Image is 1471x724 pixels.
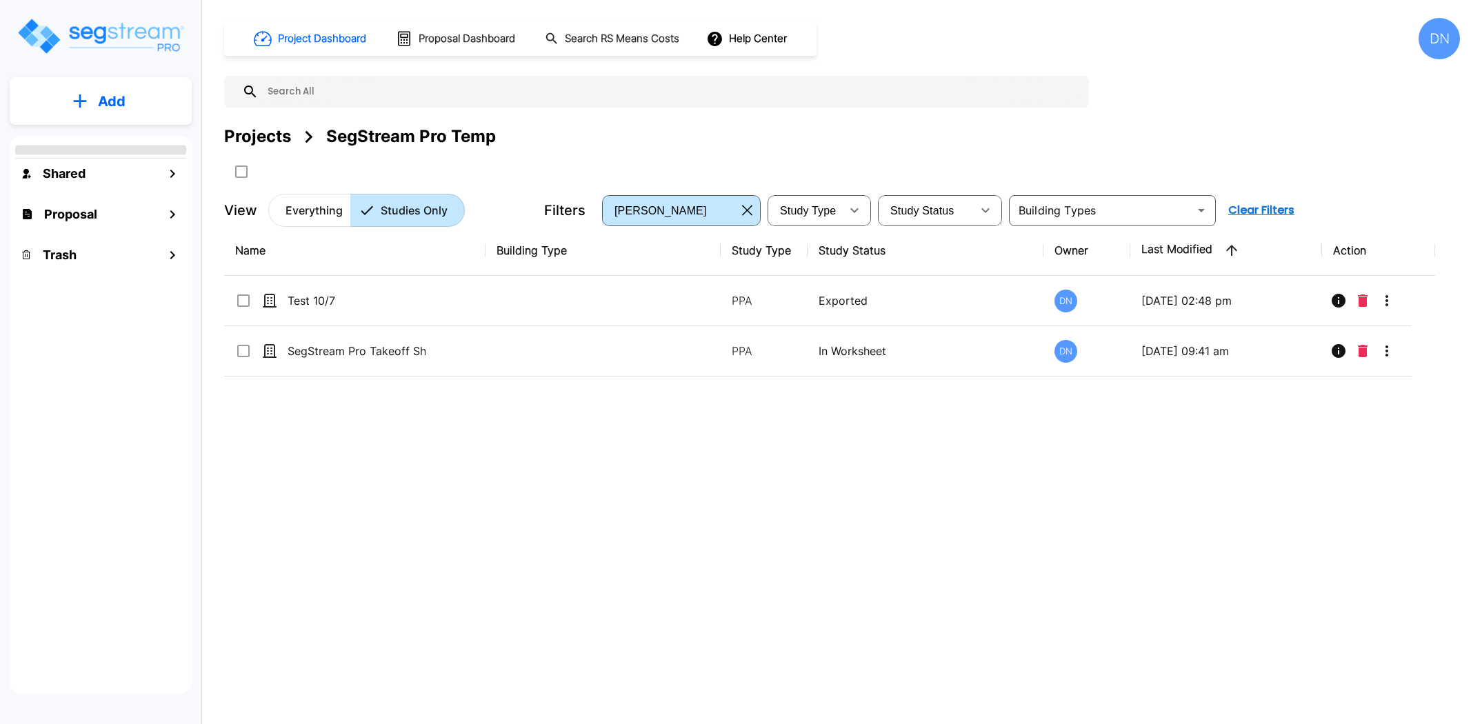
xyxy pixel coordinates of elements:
[326,124,496,149] div: SegStream Pro Temp
[1054,340,1077,363] div: DN
[259,76,1082,108] input: Search All
[539,26,687,52] button: Search RS Means Costs
[268,194,465,227] div: Platform
[1352,337,1373,365] button: Delete
[268,194,351,227] button: Everything
[381,202,448,219] p: Studies Only
[732,343,797,359] p: PPA
[1130,225,1322,276] th: Last Modified
[44,205,97,223] h1: Proposal
[43,164,86,183] h1: Shared
[419,31,515,47] h1: Proposal Dashboard
[224,124,291,149] div: Projects
[1373,337,1401,365] button: More-Options
[808,225,1043,276] th: Study Status
[1325,287,1352,314] button: Info
[43,245,77,264] h1: Trash
[10,81,192,121] button: Add
[881,191,972,230] div: Select
[1141,292,1311,309] p: [DATE] 02:48 pm
[390,24,523,53] button: Proposal Dashboard
[224,200,257,221] p: View
[703,26,792,52] button: Help Center
[16,17,185,56] img: Logo
[819,292,1032,309] p: Exported
[98,91,126,112] p: Add
[1141,343,1311,359] p: [DATE] 09:41 am
[288,343,426,359] p: SegStream Pro Takeoff Sheet
[486,225,721,276] th: Building Type
[286,202,343,219] p: Everything
[278,31,366,47] h1: Project Dashboard
[1419,18,1460,59] div: DN
[544,200,586,221] p: Filters
[732,292,797,309] p: PPA
[1013,201,1189,220] input: Building Types
[770,191,841,230] div: Select
[1373,287,1401,314] button: More-Options
[248,23,374,54] button: Project Dashboard
[1352,287,1373,314] button: Delete
[780,205,836,217] span: Study Type
[224,225,486,276] th: Name
[565,31,679,47] h1: Search RS Means Costs
[890,205,954,217] span: Study Status
[1043,225,1130,276] th: Owner
[228,158,255,185] button: SelectAll
[819,343,1032,359] p: In Worksheet
[1223,197,1300,224] button: Clear Filters
[1325,337,1352,365] button: Info
[605,191,737,230] div: Select
[288,292,426,309] p: Test 10/7
[1054,290,1077,312] div: DN
[1192,201,1211,220] button: Open
[1322,225,1435,276] th: Action
[350,194,465,227] button: Studies Only
[721,225,808,276] th: Study Type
